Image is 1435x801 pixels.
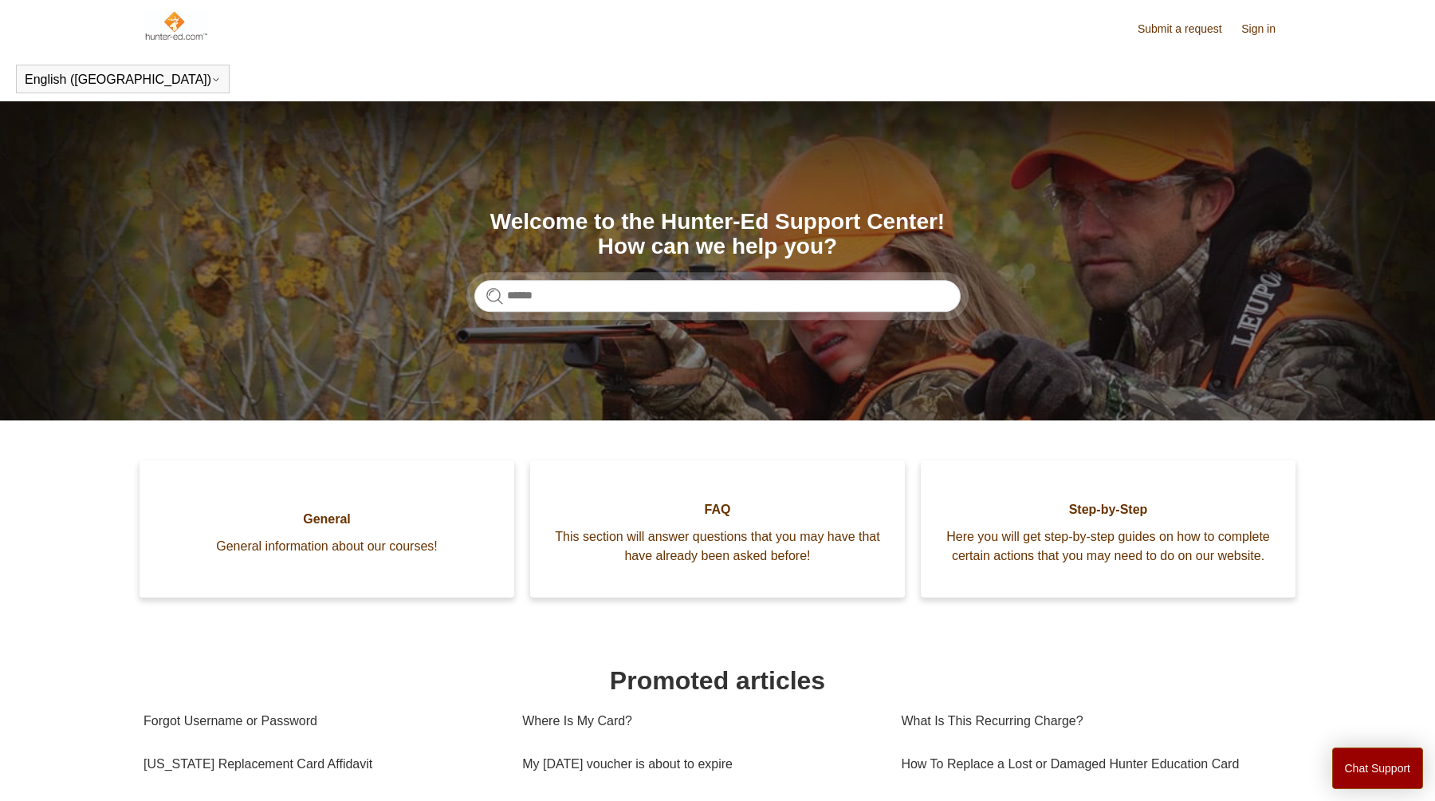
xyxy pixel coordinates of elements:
h1: Promoted articles [143,661,1291,700]
span: Step-by-Step [945,500,1272,519]
input: Search [474,280,961,312]
a: Sign in [1241,21,1291,37]
a: [US_STATE] Replacement Card Affidavit [143,743,498,786]
a: How To Replace a Lost or Damaged Hunter Education Card [901,743,1280,786]
a: Submit a request [1138,21,1238,37]
a: Step-by-Step Here you will get step-by-step guides on how to complete certain actions that you ma... [921,460,1295,598]
img: Hunter-Ed Help Center home page [143,10,208,41]
a: FAQ This section will answer questions that you may have that have already been asked before! [530,460,905,598]
span: This section will answer questions that you may have that have already been asked before! [554,527,881,566]
a: Where Is My Card? [522,700,877,743]
h1: Welcome to the Hunter-Ed Support Center! How can we help you? [474,210,961,259]
span: General [163,510,490,529]
a: What Is This Recurring Charge? [901,700,1280,743]
span: General information about our courses! [163,537,490,556]
a: Forgot Username or Password [143,700,498,743]
a: My [DATE] voucher is about to expire [522,743,877,786]
span: FAQ [554,500,881,519]
button: English ([GEOGRAPHIC_DATA]) [25,73,221,87]
span: Here you will get step-by-step guides on how to complete certain actions that you may need to do ... [945,527,1272,566]
button: Chat Support [1332,748,1424,789]
a: General General information about our courses! [140,460,514,598]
